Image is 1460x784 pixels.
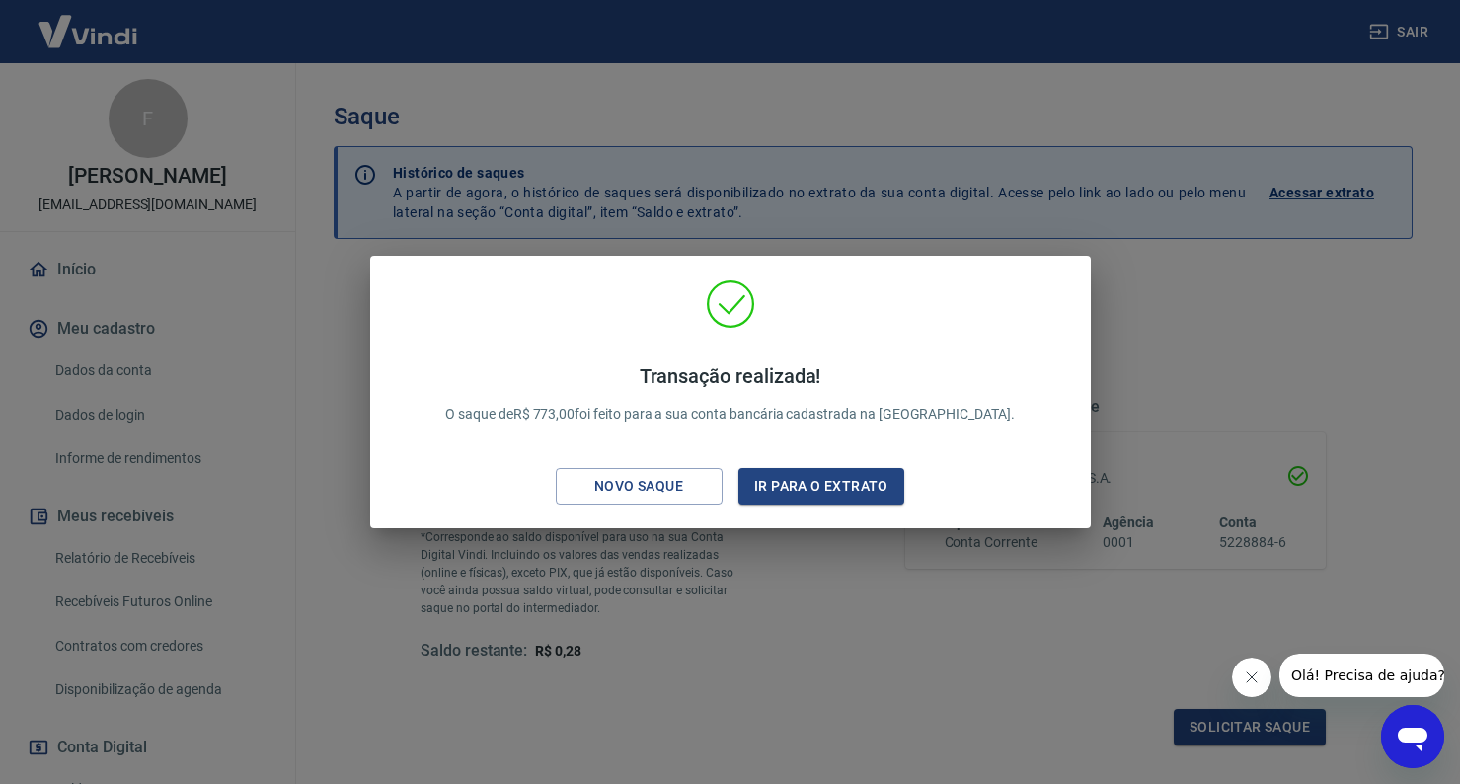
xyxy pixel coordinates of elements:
p: O saque de R$ 773,00 foi feito para a sua conta bancária cadastrada na [GEOGRAPHIC_DATA]. [445,364,1015,425]
iframe: Close message [1232,658,1271,697]
button: Ir para o extrato [738,468,905,505]
span: Olá! Precisa de ajuda? [12,14,166,30]
iframe: Button to launch messaging window [1381,705,1444,768]
button: Novo saque [556,468,723,505]
h4: Transação realizada! [445,364,1015,388]
div: Novo saque [571,474,707,499]
iframe: Message from company [1279,654,1444,697]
